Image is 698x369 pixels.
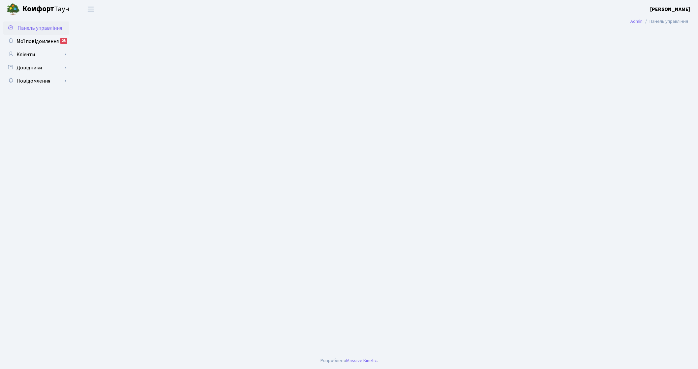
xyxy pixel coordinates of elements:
[17,24,62,32] span: Панель управління
[3,61,69,74] a: Довідники
[620,15,698,28] nav: breadcrumb
[3,35,69,48] a: Мої повідомлення25
[22,4,69,15] span: Таун
[7,3,20,16] img: logo.png
[3,48,69,61] a: Клієнти
[22,4,54,14] b: Комфорт
[3,21,69,35] a: Панель управління
[3,74,69,88] a: Повідомлення
[60,38,67,44] div: 25
[320,357,378,364] div: Розроблено .
[650,6,690,13] b: [PERSON_NAME]
[650,5,690,13] a: [PERSON_NAME]
[83,4,99,15] button: Переключити навігацію
[17,38,59,45] span: Мої повідомлення
[630,18,643,25] a: Admin
[643,18,688,25] li: Панель управління
[346,357,377,364] a: Massive Kinetic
